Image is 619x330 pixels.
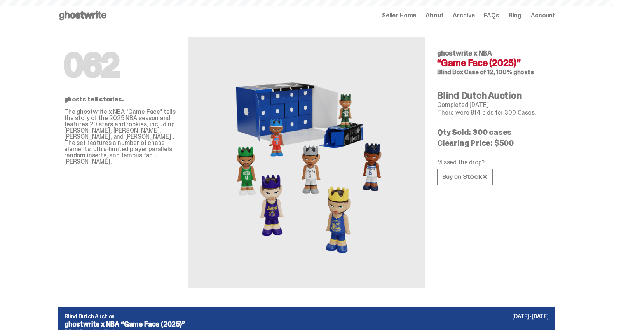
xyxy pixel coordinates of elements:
[64,109,176,165] p: The ghostwrite x NBA "Game Face" tells the story of the 2025 NBA season and features 20 stars and...
[437,58,549,68] h4: “Game Face (2025)”
[437,68,463,76] span: Blind Box
[437,128,549,136] p: Qty Sold: 300 cases
[531,12,555,19] a: Account
[437,91,549,100] h4: Blind Dutch Auction
[437,102,549,108] p: Completed [DATE]
[437,49,492,58] span: ghostwrite x NBA
[437,139,549,147] p: Clearing Price: $500
[64,50,176,81] h1: 062
[484,12,499,19] a: FAQs
[464,68,534,76] span: Case of 12, 100% ghosts
[65,314,549,319] p: Blind Dutch Auction
[221,56,392,270] img: NBA&ldquo;Game Face (2025)&rdquo;
[65,321,549,328] p: ghostwrite x NBA “Game Face (2025)”
[64,96,176,103] p: ghosts tell stories.
[437,159,549,166] p: Missed the drop?
[509,12,521,19] a: Blog
[425,12,443,19] a: About
[437,110,549,116] p: There were 814 bids for 300 Cases.
[512,314,549,319] p: [DATE]-[DATE]
[453,12,474,19] a: Archive
[382,12,416,19] a: Seller Home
